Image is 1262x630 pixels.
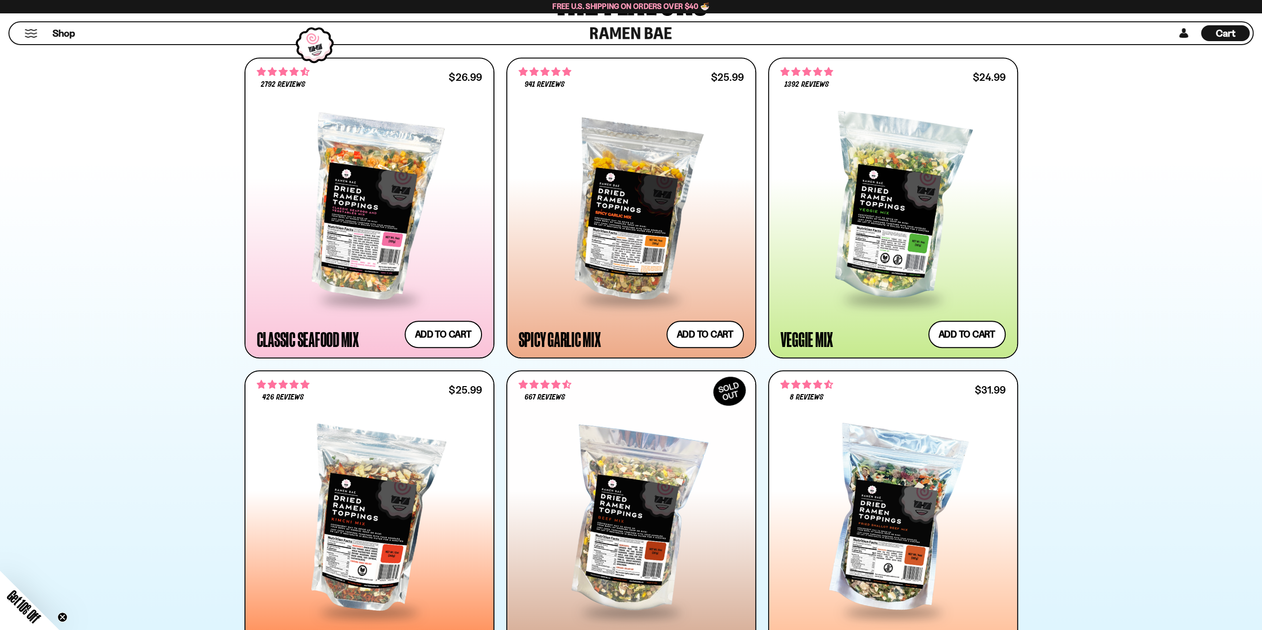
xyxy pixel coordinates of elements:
span: 1392 reviews [784,81,829,89]
span: 4.75 stars [519,65,571,78]
button: Add to cart [928,321,1006,348]
div: $25.99 [711,72,743,82]
span: 4.76 stars [257,378,309,391]
span: 667 reviews [524,394,565,401]
button: Close teaser [58,612,67,622]
span: 8 reviews [789,394,823,401]
span: 4.62 stars [781,378,833,391]
a: Shop [53,25,75,41]
div: $25.99 [449,385,481,395]
span: 4.64 stars [519,378,571,391]
button: Add to cart [405,321,482,348]
span: 4.76 stars [781,65,833,78]
div: Veggie Mix [781,330,834,348]
div: $26.99 [449,72,481,82]
a: 4.68 stars 2792 reviews $26.99 Classic Seafood Mix Add to cart [244,57,494,358]
span: 941 reviews [525,81,565,89]
div: Spicy Garlic Mix [519,330,601,348]
button: Mobile Menu Trigger [24,29,38,38]
a: 4.75 stars 941 reviews $25.99 Spicy Garlic Mix Add to cart [506,57,756,358]
a: 4.76 stars 1392 reviews $24.99 Veggie Mix Add to cart [768,57,1018,358]
div: $24.99 [972,72,1005,82]
span: 426 reviews [262,394,303,401]
span: Get 10% Off [4,587,43,626]
a: Cart [1201,22,1250,44]
span: 2792 reviews [260,81,305,89]
button: Add to cart [666,321,744,348]
span: 4.68 stars [257,65,309,78]
div: Classic Seafood Mix [257,330,359,348]
span: Shop [53,27,75,40]
div: $31.99 [974,385,1005,395]
span: Free U.S. Shipping on Orders over $40 🍜 [552,1,710,11]
div: SOLD OUT [708,371,751,411]
span: Cart [1216,27,1235,39]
